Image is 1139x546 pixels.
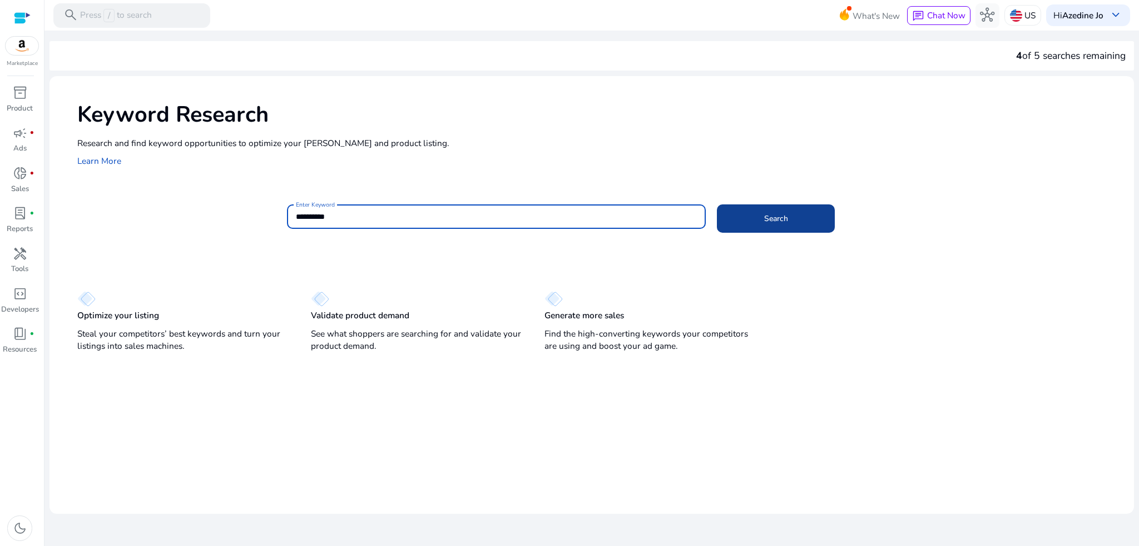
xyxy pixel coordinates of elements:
[13,287,27,301] span: code_blocks
[912,10,924,22] span: chat
[1062,9,1103,21] b: Azedine Jo
[13,126,27,141] span: campaign
[1,304,39,315] p: Developers
[3,344,37,355] p: Resources
[29,171,34,176] span: fiber_manual_record
[77,155,121,167] a: Learn More
[1108,8,1123,22] span: keyboard_arrow_down
[11,184,29,195] p: Sales
[77,309,159,322] p: Optimize your listing
[13,143,27,154] p: Ads
[29,332,34,337] span: fiber_manual_record
[13,166,27,181] span: donut_small
[1024,6,1036,25] p: US
[7,224,33,235] p: Reports
[77,328,289,352] p: Steal your competitors’ best keywords and turn your listings into sales machines.
[311,328,522,352] p: See what shoppers are searching for and validate your product demand.
[764,213,788,224] span: Search
[927,9,965,21] span: Chat Now
[29,131,34,136] span: fiber_manual_record
[975,3,1000,28] button: hub
[544,328,756,352] p: Find the high-converting keywords your competitors are using and boost your ad game.
[11,264,28,275] p: Tools
[7,103,33,114] p: Product
[7,59,38,68] p: Marketplace
[13,327,27,341] span: book_4
[6,37,39,55] img: amazon.svg
[296,201,335,208] mat-label: Enter Keyword
[63,8,78,22] span: search
[1016,48,1126,63] div: of 5 searches remaining
[544,309,624,322] p: Generate more sales
[311,309,409,322] p: Validate product demand
[13,86,27,100] span: inventory_2
[77,291,96,307] img: diamond.svg
[13,206,27,221] span: lab_profile
[311,291,329,307] img: diamond.svg
[77,102,1123,128] h1: Keyword Research
[1010,9,1022,22] img: us.svg
[13,247,27,261] span: handyman
[980,8,994,22] span: hub
[103,9,114,22] span: /
[13,521,27,535] span: dark_mode
[1053,11,1103,19] p: Hi
[80,9,152,22] p: Press to search
[1016,49,1022,62] span: 4
[853,6,900,26] span: What's New
[29,211,34,216] span: fiber_manual_record
[77,137,1123,149] p: Research and find keyword opportunities to optimize your [PERSON_NAME] and product listing.
[717,204,834,233] button: Search
[907,6,970,25] button: chatChat Now
[544,291,563,307] img: diamond.svg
